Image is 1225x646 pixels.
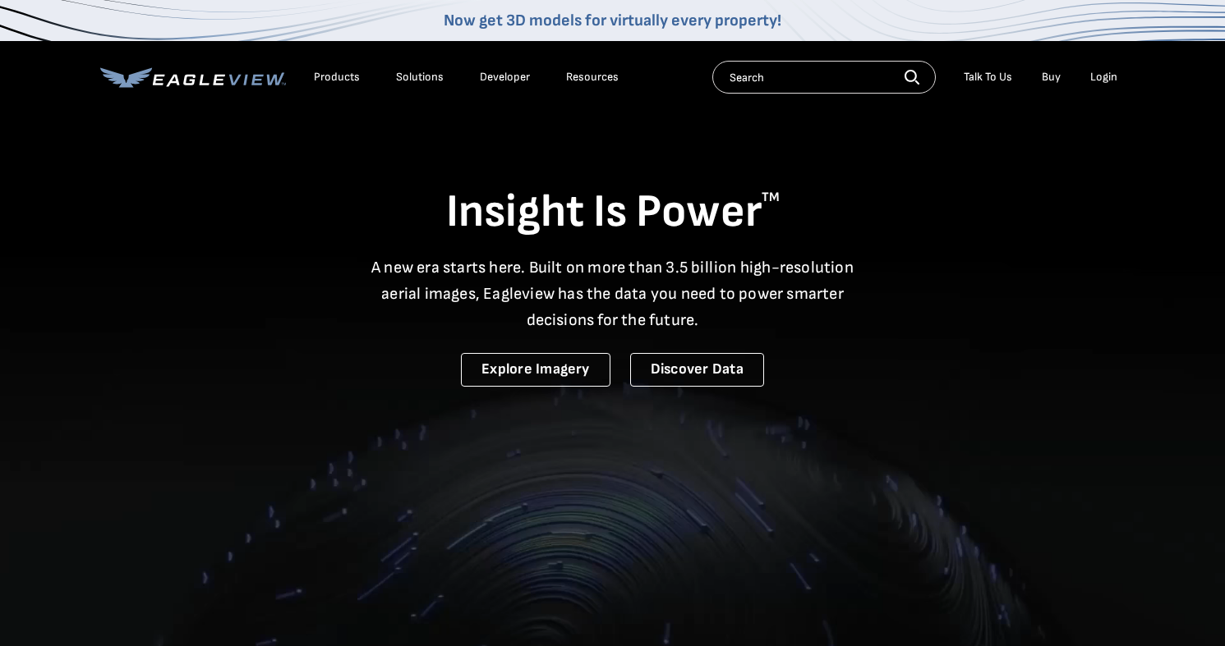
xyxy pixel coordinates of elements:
div: Resources [566,70,619,85]
a: Developer [480,70,530,85]
div: Login [1090,70,1117,85]
a: Now get 3D models for virtually every property! [444,11,781,30]
a: Discover Data [630,353,764,387]
p: A new era starts here. Built on more than 3.5 billion high-resolution aerial images, Eagleview ha... [362,254,864,333]
div: Products [314,70,360,85]
input: Search [712,61,936,94]
a: Explore Imagery [461,353,610,387]
sup: TM [762,190,780,205]
a: Buy [1042,70,1061,85]
div: Talk To Us [964,70,1012,85]
h1: Insight Is Power [100,184,1126,241]
div: Solutions [396,70,444,85]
